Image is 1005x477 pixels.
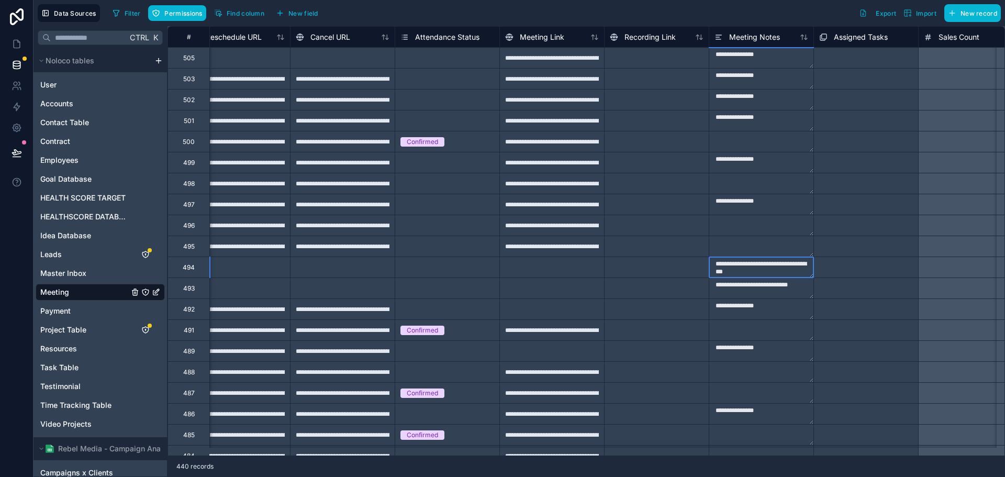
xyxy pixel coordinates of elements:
div: 497 [183,201,195,209]
span: Attendance Status [415,32,479,42]
span: New field [288,9,318,17]
button: Filter [108,5,144,21]
button: Permissions [148,5,206,21]
div: Confirmed [407,326,438,335]
span: Data Sources [54,9,96,17]
span: Export [876,9,896,17]
div: 498 [183,180,195,188]
div: 491 [184,326,194,335]
div: 488 [183,368,195,376]
button: Export [855,4,900,22]
div: 487 [183,389,195,397]
span: Ctrl [129,31,150,44]
span: Find column [227,9,264,17]
div: # [176,33,202,41]
div: Confirmed [407,137,438,147]
div: 494 [183,263,195,272]
span: Import [916,9,936,17]
a: Permissions [148,5,210,21]
span: Cancel URL [310,32,350,42]
div: 503 [183,75,195,83]
div: 493 [183,284,195,293]
div: 489 [183,347,195,356]
span: Filter [125,9,141,17]
div: 499 [183,159,195,167]
div: Confirmed [407,389,438,398]
div: 496 [183,221,195,230]
span: Sales Count [939,32,979,42]
span: Meeting Notes [729,32,780,42]
span: Meeting Link [520,32,564,42]
div: 484 [183,452,195,460]
div: 500 [183,138,195,146]
button: Data Sources [38,4,100,22]
button: Import [900,4,940,22]
span: K [152,34,159,41]
div: 492 [183,305,195,314]
button: Find column [210,5,268,21]
span: 440 records [176,462,214,471]
span: Permissions [164,9,202,17]
button: New field [272,5,322,21]
div: 486 [183,410,195,418]
div: 502 [183,96,195,104]
div: Confirmed [407,430,438,440]
span: New record [961,9,997,17]
span: Assigned Tasks [834,32,888,42]
button: New record [944,4,1001,22]
div: 495 [183,242,195,251]
span: Reschedule URL [206,32,262,42]
div: 501 [184,117,194,125]
span: Recording Link [624,32,676,42]
a: New record [940,4,1001,22]
div: 485 [183,431,195,439]
div: 505 [183,54,195,62]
